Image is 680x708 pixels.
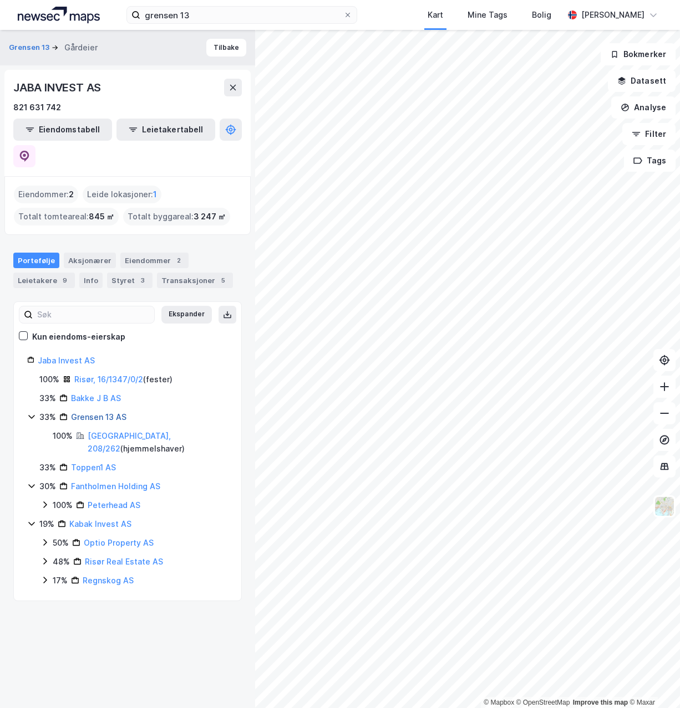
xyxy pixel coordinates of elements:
[107,273,153,288] div: Styret
[33,306,154,323] input: Søk
[53,499,73,512] div: 100%
[153,188,157,201] span: 1
[71,463,116,472] a: Toppen1 AS
[123,208,230,225] div: Totalt byggareal :
[622,123,676,145] button: Filter
[88,500,140,510] a: Peterhead AS
[83,576,134,585] a: Regnskog AS
[573,699,628,706] a: Improve this map
[85,557,163,566] a: Risør Real Estate AS
[157,273,233,288] div: Transaksjoner
[532,8,551,22] div: Bolig
[13,101,61,114] div: 821 631 742
[611,96,676,119] button: Analyse
[69,519,131,529] a: Kabak Invest AS
[581,8,645,22] div: [PERSON_NAME]
[137,275,148,286] div: 3
[13,273,75,288] div: Leietakere
[14,186,78,203] div: Eiendommer :
[9,42,52,53] button: Grensen 13
[625,655,680,708] iframe: Chat Widget
[88,431,171,454] a: [GEOGRAPHIC_DATA], 208/262
[39,461,56,474] div: 33%
[39,373,59,386] div: 100%
[53,429,73,443] div: 100%
[39,411,56,424] div: 33%
[13,79,103,96] div: JABA INVEST AS
[140,7,343,23] input: Søk på adresse, matrikkel, gårdeiere, leietakere eller personer
[39,480,56,493] div: 30%
[173,255,184,266] div: 2
[194,210,226,223] span: 3 247 ㎡
[88,429,228,456] div: ( hjemmelshaver )
[13,253,59,268] div: Portefølje
[64,41,98,54] div: Gårdeier
[89,210,114,223] span: 845 ㎡
[468,8,508,22] div: Mine Tags
[13,119,112,141] button: Eiendomstabell
[116,119,215,141] button: Leietakertabell
[32,330,125,343] div: Kun eiendoms-eierskap
[74,374,143,384] a: Risør, 16/1347/0/2
[71,412,126,422] a: Grensen 13 AS
[608,70,676,92] button: Datasett
[64,253,116,268] div: Aksjonærer
[206,39,246,57] button: Tilbake
[601,43,676,65] button: Bokmerker
[71,393,121,403] a: Bakke J B AS
[516,699,570,706] a: OpenStreetMap
[39,392,56,405] div: 33%
[74,373,172,386] div: ( fester )
[79,273,103,288] div: Info
[484,699,514,706] a: Mapbox
[14,208,119,225] div: Totalt tomteareal :
[53,536,69,550] div: 50%
[71,481,160,491] a: Fantholmen Holding AS
[83,186,161,203] div: Leide lokasjoner :
[84,538,154,547] a: Optio Property AS
[120,253,189,268] div: Eiendommer
[18,7,100,23] img: logo.a4113a55bc3d86da70a041830d287a7e.svg
[624,150,676,172] button: Tags
[38,356,95,365] a: Jaba Invest AS
[217,275,229,286] div: 5
[53,555,70,568] div: 48%
[161,306,212,324] button: Ekspander
[654,496,675,517] img: Z
[53,574,68,587] div: 17%
[69,188,74,201] span: 2
[428,8,443,22] div: Kart
[59,275,70,286] div: 9
[39,517,54,531] div: 19%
